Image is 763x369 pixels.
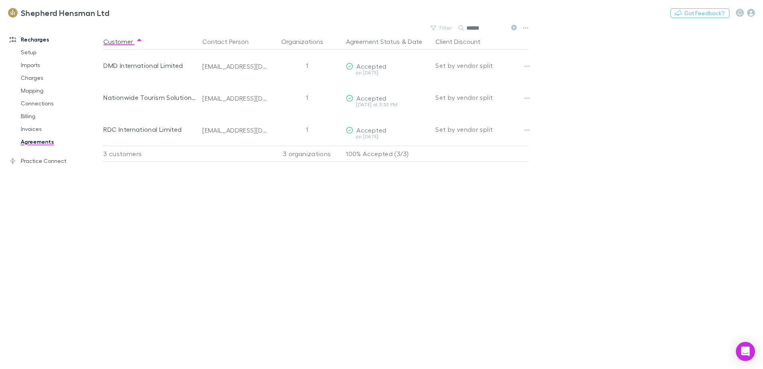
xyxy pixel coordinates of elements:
img: Shepherd Hensman Ltd's Logo [8,8,18,18]
div: Set by vendor split [435,113,528,145]
a: Billing [13,110,108,123]
span: Accepted [356,62,386,70]
button: Client Discount [435,34,490,50]
a: Recharges [2,33,108,46]
div: on [DATE] [346,134,429,139]
div: [EMAIL_ADDRESS][DOMAIN_NAME] [202,126,268,134]
div: 3 organizations [271,146,343,162]
button: Agreement Status [346,34,400,50]
button: Date [408,34,422,50]
a: Agreements [13,135,108,148]
div: [DATE] at 3:53 PM [346,102,429,107]
div: 1 [271,50,343,81]
div: Open Intercom Messenger [736,342,755,361]
button: Contact Person [202,34,258,50]
a: Practice Connect [2,155,108,167]
a: Imports [13,59,108,71]
button: Filter [427,23,457,33]
div: [EMAIL_ADDRESS][DOMAIN_NAME] [202,62,268,70]
a: Invoices [13,123,108,135]
button: Organizations [281,34,333,50]
div: Nationwide Tourism Solutions Limited [103,81,196,113]
div: [EMAIL_ADDRESS][DOMAIN_NAME] [202,94,268,102]
div: on [DATE] [346,70,429,75]
a: Shepherd Hensman Ltd [3,3,114,22]
div: 1 [271,113,343,145]
a: Connections [13,97,108,110]
a: Mapping [13,84,108,97]
div: Set by vendor split [435,50,528,81]
span: Accepted [356,126,386,134]
div: DMD International Limited [103,50,196,81]
div: 1 [271,81,343,113]
p: 100% Accepted (3/3) [346,146,429,161]
div: RDC International Limited [103,113,196,145]
button: Got Feedback? [670,8,729,18]
div: Set by vendor split [435,81,528,113]
button: Customer [103,34,142,50]
a: Setup [13,46,108,59]
span: Accepted [356,94,386,102]
h3: Shepherd Hensman Ltd [21,8,109,18]
div: & [346,34,429,50]
a: Charges [13,71,108,84]
div: 3 customers [103,146,199,162]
